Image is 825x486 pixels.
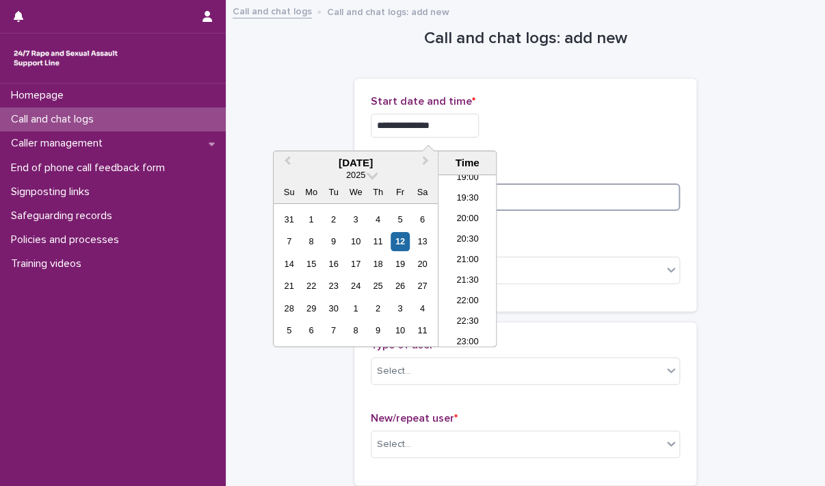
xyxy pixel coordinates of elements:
button: Next Month [416,153,438,175]
p: Safeguarding records [5,209,123,222]
div: Choose Sunday, September 14th, 2025 [280,255,298,273]
div: Choose Sunday, September 7th, 2025 [280,232,298,251]
div: We [346,183,365,201]
div: Select... [377,364,411,379]
div: Choose Thursday, September 11th, 2025 [369,232,387,251]
li: 19:00 [438,168,497,189]
div: Choose Saturday, September 27th, 2025 [413,277,432,295]
div: Choose Saturday, September 13th, 2025 [413,232,432,251]
li: 20:30 [438,230,497,251]
div: Choose Saturday, September 6th, 2025 [413,210,432,229]
p: Signposting links [5,186,101,199]
div: month 2025-09 [278,208,433,342]
li: 22:00 [438,292,497,312]
div: Tu [324,183,343,201]
div: Choose Tuesday, September 23rd, 2025 [324,277,343,295]
span: 2025 [346,170,365,180]
div: Choose Saturday, October 4th, 2025 [413,299,432,318]
div: Choose Sunday, September 28th, 2025 [280,299,298,318]
p: Homepage [5,89,75,102]
li: 20:00 [438,209,497,230]
div: Choose Sunday, September 21st, 2025 [280,277,298,295]
li: 23:00 [438,333,497,353]
div: Choose Tuesday, October 7th, 2025 [324,321,343,340]
div: Mo [302,183,320,201]
p: End of phone call feedback form [5,162,176,175]
span: New/repeat user [371,413,458,424]
div: Choose Wednesday, October 1st, 2025 [346,299,365,318]
div: Choose Monday, September 29th, 2025 [302,299,320,318]
div: Choose Monday, September 1st, 2025 [302,210,320,229]
button: Previous Month [275,153,297,175]
div: Choose Friday, September 5th, 2025 [391,210,409,229]
p: Call and chat logs: add new [327,3,449,18]
div: Choose Wednesday, September 24th, 2025 [346,277,365,295]
div: Fr [391,183,409,201]
div: Choose Friday, September 12th, 2025 [391,232,409,251]
div: Choose Tuesday, September 9th, 2025 [324,232,343,251]
div: Choose Monday, September 22nd, 2025 [302,277,320,295]
div: Choose Saturday, October 11th, 2025 [413,321,432,340]
div: Time [442,157,493,169]
div: Choose Thursday, September 18th, 2025 [369,255,387,273]
div: Choose Monday, October 6th, 2025 [302,321,320,340]
div: Choose Monday, September 15th, 2025 [302,255,320,273]
li: 21:00 [438,251,497,271]
li: 22:30 [438,312,497,333]
p: Call and chat logs [5,113,105,126]
div: Sa [413,183,432,201]
div: Choose Friday, September 26th, 2025 [391,277,409,295]
div: Choose Thursday, September 25th, 2025 [369,277,387,295]
div: Choose Thursday, September 4th, 2025 [369,210,387,229]
div: Choose Saturday, September 20th, 2025 [413,255,432,273]
div: Su [280,183,298,201]
div: Choose Tuesday, September 2nd, 2025 [324,210,343,229]
div: Choose Sunday, October 5th, 2025 [280,321,298,340]
p: Caller management [5,137,114,150]
div: Choose Thursday, October 9th, 2025 [369,321,387,340]
div: Choose Tuesday, September 16th, 2025 [324,255,343,273]
div: Choose Wednesday, October 8th, 2025 [346,321,365,340]
a: Call and chat logs [233,3,312,18]
div: Choose Thursday, October 2nd, 2025 [369,299,387,318]
div: Choose Friday, October 3rd, 2025 [391,299,409,318]
div: Choose Monday, September 8th, 2025 [302,232,320,251]
li: 21:30 [438,271,497,292]
p: Policies and processes [5,233,130,246]
div: Choose Friday, September 19th, 2025 [391,255,409,273]
img: rhQMoQhaT3yELyF149Cw [11,44,120,72]
div: Th [369,183,387,201]
div: Choose Wednesday, September 3rd, 2025 [346,210,365,229]
div: Choose Tuesday, September 30th, 2025 [324,299,343,318]
p: Training videos [5,257,92,270]
div: Select... [377,437,411,452]
h1: Call and chat logs: add new [354,29,696,49]
li: 19:30 [438,189,497,209]
span: Type of user [371,340,437,350]
div: Choose Friday, October 10th, 2025 [391,321,409,340]
div: [DATE] [274,157,438,169]
div: Choose Sunday, August 31st, 2025 [280,210,298,229]
div: Choose Wednesday, September 17th, 2025 [346,255,365,273]
span: Start date and time [371,96,475,107]
div: Choose Wednesday, September 10th, 2025 [346,232,365,251]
